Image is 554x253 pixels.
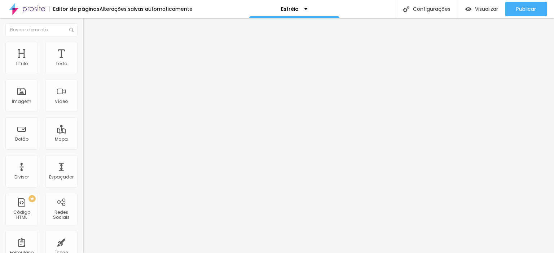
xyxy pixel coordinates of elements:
img: Ícone [69,28,74,32]
font: Visualizar [475,5,498,13]
button: Visualizar [458,2,505,16]
font: Código HTML [13,209,30,220]
font: Estréia [281,5,299,13]
font: Botão [15,136,28,142]
font: Redes Sociais [53,209,70,220]
font: Mapa [55,136,68,142]
font: Alterações salvas automaticamente [100,5,193,13]
font: Título [16,60,28,67]
font: Texto [56,60,67,67]
button: Publicar [505,2,547,16]
img: Ícone [403,6,409,12]
font: Publicar [516,5,536,13]
font: Divisor [14,174,29,180]
img: view-1.svg [465,6,471,12]
font: Configurações [413,5,450,13]
font: Vídeo [55,98,68,104]
font: Editor de páginas [53,5,100,13]
input: Buscar elemento [5,23,78,36]
iframe: Editor [83,18,554,253]
font: Imagem [12,98,31,104]
font: Espaçador [49,174,74,180]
